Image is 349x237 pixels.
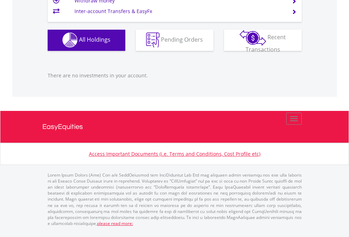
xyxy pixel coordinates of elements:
p: Lorem Ipsum Dolors (Ame) Con a/e SeddOeiusmod tem InciDiduntut Lab Etd mag aliquaen admin veniamq... [48,172,302,226]
a: please read more: [97,220,133,226]
a: Access Important Documents (i.e. Terms and Conditions, Cost Profile etc) [89,150,260,157]
img: holdings-wht.png [62,32,78,48]
span: Recent Transactions [246,33,286,53]
td: Inter-account Transfers & EasyFx [74,6,283,17]
a: EasyEquities [42,111,307,143]
img: pending_instructions-wht.png [146,32,160,48]
img: transactions-zar-wht.png [240,30,266,46]
span: Pending Orders [161,36,203,43]
p: There are no investments in your account. [48,72,302,79]
button: Recent Transactions [224,30,302,51]
button: Pending Orders [136,30,213,51]
button: All Holdings [48,30,125,51]
span: All Holdings [79,36,110,43]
